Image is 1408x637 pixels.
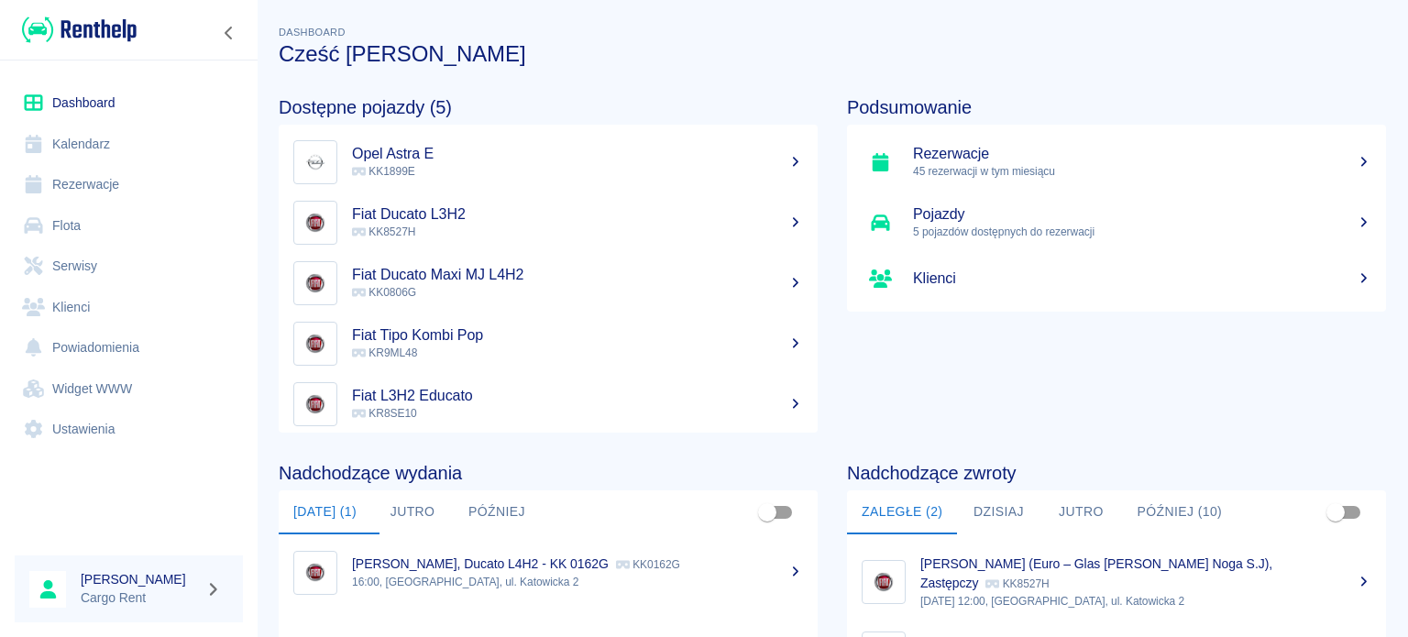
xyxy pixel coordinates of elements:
[371,490,454,534] button: Jutro
[15,246,243,287] a: Serwisy
[298,387,333,422] img: Image
[866,565,901,599] img: Image
[913,224,1371,240] p: 5 pojazdów dostępnych do rezerwacji
[352,286,416,299] span: KK0806G
[352,266,803,284] h5: Fiat Ducato Maxi MJ L4H2
[15,368,243,410] a: Widget WWW
[298,326,333,361] img: Image
[847,192,1386,253] a: Pojazdy5 pojazdów dostępnych do rezerwacji
[298,145,333,180] img: Image
[298,205,333,240] img: Image
[750,495,785,530] span: Pokaż przypisane tylko do mnie
[279,96,818,118] h4: Dostępne pojazdy (5)
[15,164,243,205] a: Rezerwacje
[15,205,243,247] a: Flota
[847,490,957,534] button: Zaległe (2)
[215,21,243,45] button: Zwiń nawigację
[913,145,1371,163] h5: Rezerwacje
[279,132,818,192] a: ImageOpel Astra E KK1899E
[847,462,1386,484] h4: Nadchodzące zwroty
[298,555,333,590] img: Image
[847,542,1386,622] a: Image[PERSON_NAME] (Euro – Glas [PERSON_NAME] Noga S.J), Zastępczy KK8527H[DATE] 12:00, [GEOGRAPH...
[81,570,198,588] h6: [PERSON_NAME]
[985,577,1049,590] p: KK8527H
[22,15,137,45] img: Renthelp logo
[352,165,415,178] span: KK1899E
[279,27,346,38] span: Dashboard
[957,490,1039,534] button: Dzisiaj
[279,490,371,534] button: [DATE] (1)
[352,326,803,345] h5: Fiat Tipo Kombi Pop
[616,558,680,571] p: KK0162G
[847,253,1386,304] a: Klienci
[352,145,803,163] h5: Opel Astra E
[1318,495,1353,530] span: Pokaż przypisane tylko do mnie
[920,556,1272,590] p: [PERSON_NAME] (Euro – Glas [PERSON_NAME] Noga S.J), Zastępczy
[847,96,1386,118] h4: Podsumowanie
[352,574,803,590] p: 16:00, [GEOGRAPHIC_DATA], ul. Katowicka 2
[352,346,417,359] span: KR9ML48
[298,266,333,301] img: Image
[920,593,1371,610] p: [DATE] 12:00, [GEOGRAPHIC_DATA], ul. Katowicka 2
[15,82,243,124] a: Dashboard
[15,409,243,450] a: Ustawienia
[279,462,818,484] h4: Nadchodzące wydania
[15,124,243,165] a: Kalendarz
[352,225,415,238] span: KK8527H
[454,490,540,534] button: Później
[1122,490,1237,534] button: Później (10)
[913,205,1371,224] h5: Pojazdy
[352,387,803,405] h5: Fiat L3H2 Educato
[279,41,1386,67] h3: Cześć [PERSON_NAME]
[279,542,818,603] a: Image[PERSON_NAME], Ducato L4H2 - KK 0162G KK0162G16:00, [GEOGRAPHIC_DATA], ul. Katowicka 2
[15,15,137,45] a: Renthelp logo
[352,556,609,571] p: [PERSON_NAME], Ducato L4H2 - KK 0162G
[847,132,1386,192] a: Rezerwacje45 rezerwacji w tym miesiącu
[279,192,818,253] a: ImageFiat Ducato L3H2 KK8527H
[81,588,198,608] p: Cargo Rent
[15,287,243,328] a: Klienci
[1039,490,1122,534] button: Jutro
[352,205,803,224] h5: Fiat Ducato L3H2
[913,269,1371,288] h5: Klienci
[279,253,818,313] a: ImageFiat Ducato Maxi MJ L4H2 KK0806G
[15,327,243,368] a: Powiadomienia
[913,163,1371,180] p: 45 rezerwacji w tym miesiącu
[279,313,818,374] a: ImageFiat Tipo Kombi Pop KR9ML48
[352,407,417,420] span: KR8SE10
[279,374,818,434] a: ImageFiat L3H2 Educato KR8SE10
